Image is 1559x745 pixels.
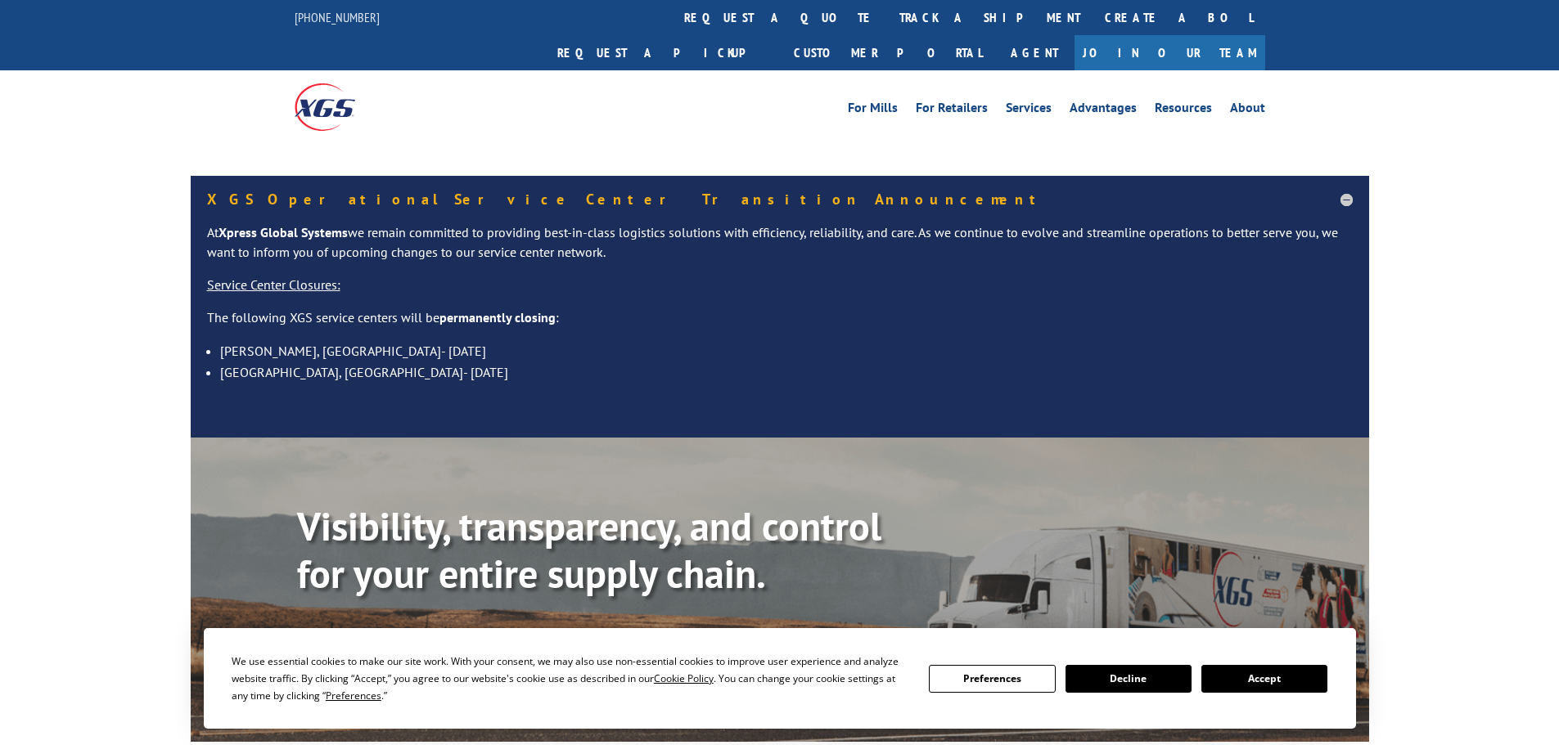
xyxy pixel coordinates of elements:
[1070,101,1137,119] a: Advantages
[994,35,1075,70] a: Agent
[204,628,1356,729] div: Cookie Consent Prompt
[207,308,1353,341] p: The following XGS service centers will be :
[297,500,881,599] b: Visibility, transparency, and control for your entire supply chain.
[220,340,1353,361] li: [PERSON_NAME], [GEOGRAPHIC_DATA]- [DATE]
[326,689,381,702] span: Preferences
[207,192,1353,207] h5: XGS Operational Service Center Transition Announcement
[219,224,348,240] strong: Xpress Global Systems
[916,101,988,119] a: For Retailers
[1230,101,1265,119] a: About
[220,361,1353,383] li: [GEOGRAPHIC_DATA], [GEOGRAPHIC_DATA]- [DATE]
[295,9,380,25] a: [PHONE_NUMBER]
[1066,665,1192,693] button: Decline
[1006,101,1052,119] a: Services
[1075,35,1265,70] a: Join Our Team
[545,35,782,70] a: Request a pickup
[207,223,1353,276] p: At we remain committed to providing best-in-class logistics solutions with efficiency, reliabilit...
[782,35,994,70] a: Customer Portal
[232,653,909,704] div: We use essential cookies to make our site work. With your consent, we may also use non-essential ...
[654,671,714,685] span: Cookie Policy
[1155,101,1212,119] a: Resources
[207,276,340,293] u: Service Center Closures:
[929,665,1055,693] button: Preferences
[439,309,556,325] strong: permanently closing
[1201,665,1327,693] button: Accept
[848,101,898,119] a: For Mills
